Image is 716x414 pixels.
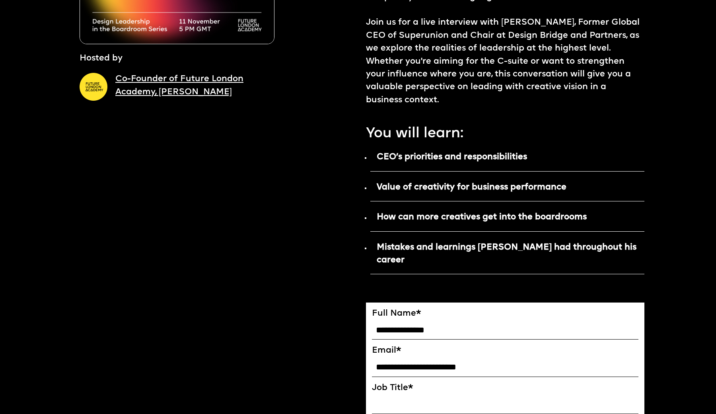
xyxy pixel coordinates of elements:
strong: Value of creativity for business performance [377,183,566,191]
label: Full Name [372,309,638,319]
p: You will learn: [366,119,644,145]
a: Co-Founder of Future London Academy, [PERSON_NAME] [115,75,243,96]
p: Hosted by [80,52,123,65]
strong: How can more creatives get into the boardrooms [377,213,587,221]
strong: Mistakes and learnings [PERSON_NAME] had throughout his career [377,243,636,264]
label: Job Title [372,383,638,393]
img: A yellow circle with Future London Academy logo [80,73,107,101]
strong: CEO’s priorities and responsibilities [377,153,527,161]
label: Email [372,346,638,356]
